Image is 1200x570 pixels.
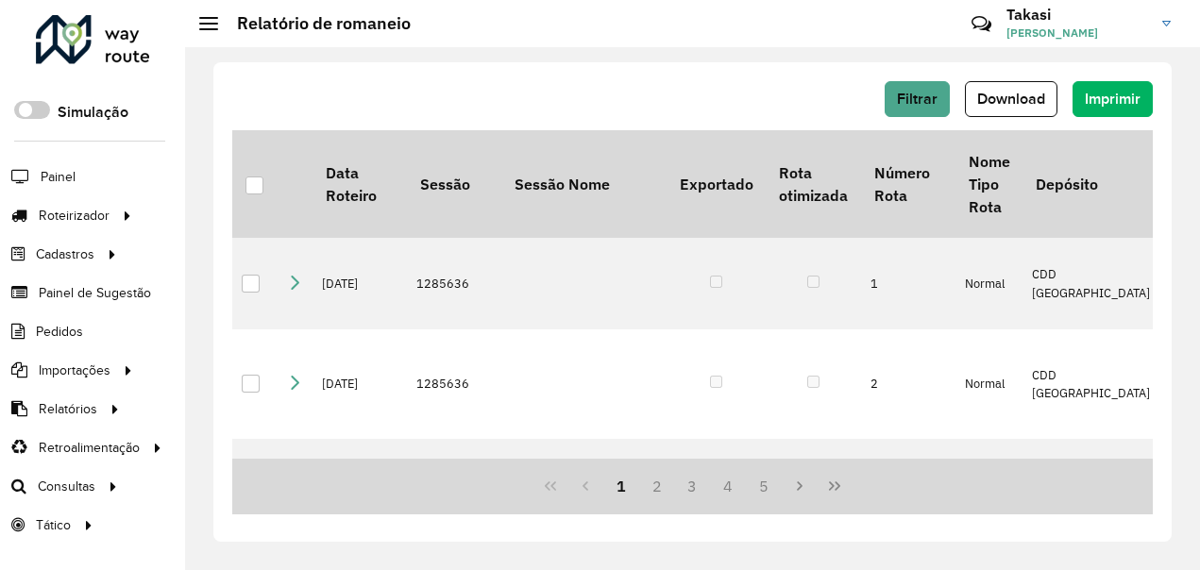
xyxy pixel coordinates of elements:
[897,91,938,107] span: Filtrar
[313,238,407,329] td: [DATE]
[501,130,667,238] th: Sessão Nome
[675,468,711,504] button: 3
[955,439,1023,512] td: Normal
[313,130,407,238] th: Data Roteiro
[36,244,94,264] span: Cadastros
[955,130,1023,238] th: Nome Tipo Rota
[313,439,407,512] td: [DATE]
[977,91,1045,107] span: Download
[766,130,860,238] th: Rota otimizada
[218,13,411,34] h2: Relatório de romaneio
[782,468,818,504] button: Next Page
[1023,238,1160,329] td: CDD [GEOGRAPHIC_DATA]
[58,101,128,124] label: Simulação
[407,130,501,238] th: Sessão
[710,468,746,504] button: 4
[961,4,1002,44] a: Contato Rápido
[861,238,955,329] td: 1
[639,468,675,504] button: 2
[1006,6,1148,24] h3: Takasi
[313,329,407,439] td: [DATE]
[39,399,97,419] span: Relatórios
[746,468,782,504] button: 5
[955,329,1023,439] td: Normal
[38,477,95,496] span: Consultas
[407,439,501,512] td: 1285636
[1006,25,1148,42] span: [PERSON_NAME]
[603,468,639,504] button: 1
[36,515,71,535] span: Tático
[965,81,1057,117] button: Download
[39,360,110,380] span: Importações
[36,322,83,342] span: Pedidos
[39,283,151,303] span: Painel de Sugestão
[861,439,955,512] td: 3
[407,329,501,439] td: 1285636
[39,438,140,458] span: Retroalimentação
[1023,329,1160,439] td: CDD [GEOGRAPHIC_DATA]
[667,130,766,238] th: Exportado
[407,238,501,329] td: 1285636
[955,238,1023,329] td: Normal
[861,329,955,439] td: 2
[817,468,853,504] button: Last Page
[39,206,110,226] span: Roteirizador
[41,167,76,187] span: Painel
[885,81,950,117] button: Filtrar
[1085,91,1141,107] span: Imprimir
[861,130,955,238] th: Número Rota
[1023,439,1160,512] td: CDD [GEOGRAPHIC_DATA]
[1023,130,1160,238] th: Depósito
[1073,81,1153,117] button: Imprimir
